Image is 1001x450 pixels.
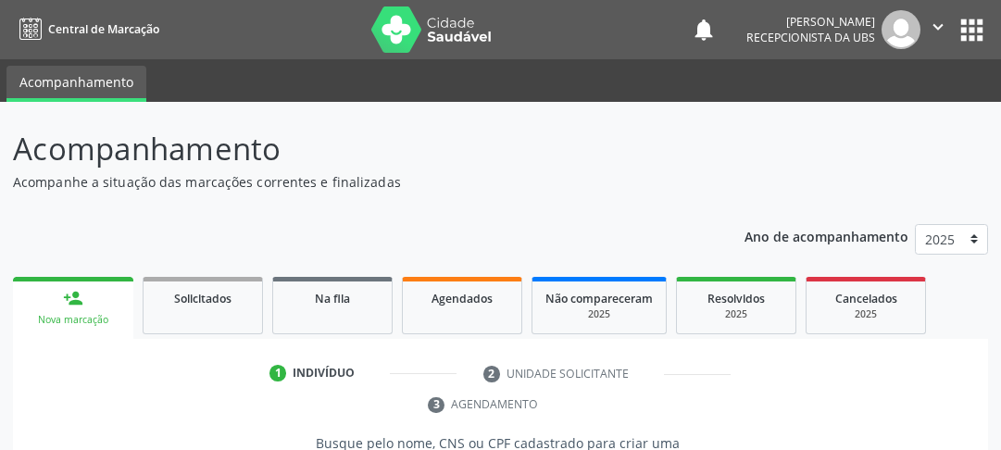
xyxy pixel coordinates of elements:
[174,291,231,306] span: Solicitados
[882,10,920,49] img: img
[432,291,493,306] span: Agendados
[746,30,875,45] span: Recepcionista da UBS
[920,10,956,49] button: 
[63,288,83,308] div: person_add
[746,14,875,30] div: [PERSON_NAME]
[545,307,653,321] div: 2025
[707,291,765,306] span: Resolvidos
[315,291,350,306] span: Na fila
[13,172,695,192] p: Acompanhe a situação das marcações correntes e finalizadas
[13,126,695,172] p: Acompanhamento
[928,17,948,37] i: 
[48,21,159,37] span: Central de Marcação
[545,291,653,306] span: Não compareceram
[690,307,782,321] div: 2025
[269,365,286,381] div: 1
[744,224,908,247] p: Ano de acompanhamento
[13,14,159,44] a: Central de Marcação
[293,365,355,381] div: Indivíduo
[691,17,717,43] button: notifications
[6,66,146,102] a: Acompanhamento
[956,14,988,46] button: apps
[820,307,912,321] div: 2025
[26,313,120,327] div: Nova marcação
[835,291,897,306] span: Cancelados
